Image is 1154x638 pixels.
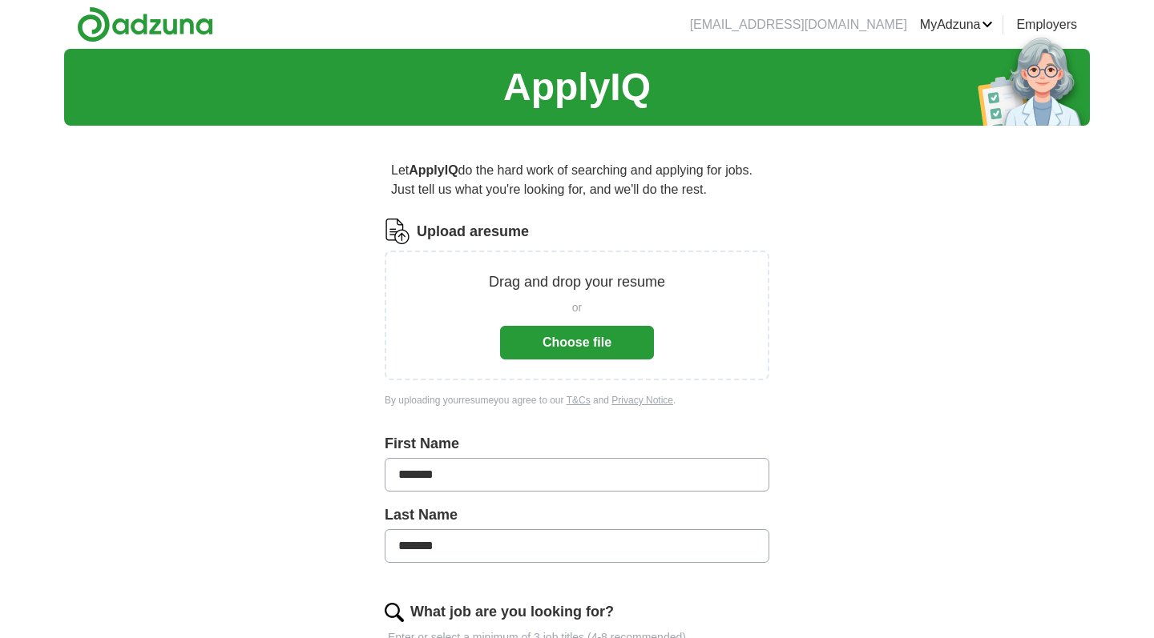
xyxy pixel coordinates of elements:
h1: ApplyIQ [503,58,651,116]
label: First Name [385,433,769,455]
div: By uploading your resume you agree to our and . [385,393,769,407]
img: CV Icon [385,219,410,244]
strong: ApplyIQ [409,163,458,177]
a: Privacy Notice [611,395,673,406]
img: search.png [385,603,404,622]
p: Drag and drop your resume [489,271,665,293]
label: Last Name [385,504,769,526]
a: T&Cs [567,395,591,406]
label: Upload a resume [417,221,529,243]
label: What job are you looking for? [410,601,614,623]
a: Employers [1016,15,1077,34]
span: or [572,299,582,316]
button: Choose file [500,326,654,359]
p: Let do the hard work of searching and applying for jobs. Just tell us what you're looking for, an... [385,154,769,206]
img: Adzuna logo [77,6,213,42]
a: MyAdzuna [920,15,994,34]
li: [EMAIL_ADDRESS][DOMAIN_NAME] [690,15,907,34]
